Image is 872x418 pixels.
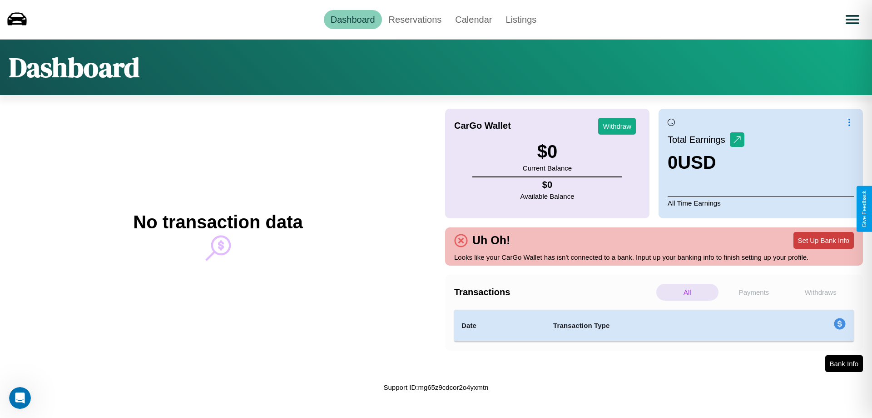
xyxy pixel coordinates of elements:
[668,131,730,148] p: Total Earnings
[499,10,543,29] a: Listings
[825,355,863,372] button: Bank Info
[384,381,489,393] p: Support ID: mg65z9cdcor2o4yxmtn
[520,180,575,190] h4: $ 0
[598,118,636,135] button: Withdraw
[454,121,511,131] h4: CarGo Wallet
[668,196,854,209] p: All Time Earnings
[454,287,654,297] h4: Transactions
[668,152,744,173] h3: 0 USD
[468,234,515,247] h4: Uh Oh!
[523,141,572,162] h3: $ 0
[789,284,852,301] p: Withdraws
[793,232,854,249] button: Set Up Bank Info
[448,10,499,29] a: Calendar
[382,10,449,29] a: Reservations
[9,387,31,409] iframe: Intercom live chat
[461,320,539,331] h4: Date
[656,284,718,301] p: All
[9,49,139,86] h1: Dashboard
[324,10,382,29] a: Dashboard
[723,284,785,301] p: Payments
[520,190,575,202] p: Available Balance
[454,251,854,263] p: Looks like your CarGo Wallet has isn't connected to a bank. Input up your banking info to finish ...
[861,191,867,227] div: Give Feedback
[840,7,865,32] button: Open menu
[454,310,854,342] table: simple table
[523,162,572,174] p: Current Balance
[133,212,302,232] h2: No transaction data
[553,320,759,331] h4: Transaction Type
